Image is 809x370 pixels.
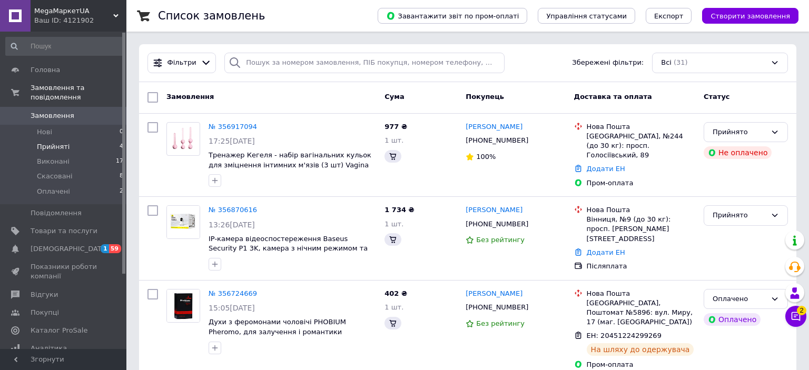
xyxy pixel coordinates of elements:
[463,217,530,231] div: [PHONE_NUMBER]
[463,134,530,147] div: [PHONE_NUMBER]
[209,221,255,229] span: 13:26[DATE]
[209,151,371,178] a: Тренажер Кегеля - набір вагінальних кульок для зміцнення інтимних м'язів (3 шт) Vagina Dumbbell P...
[713,294,766,305] div: Оплачено
[31,344,67,353] span: Аналітика
[31,83,126,102] span: Замовлення та повідомлення
[654,12,684,20] span: Експорт
[704,313,761,326] div: Оплачено
[646,8,692,24] button: Експорт
[169,123,198,155] img: Фото товару
[37,172,73,181] span: Скасовані
[209,304,255,312] span: 15:05[DATE]
[34,6,113,16] span: MegaМаркетUA
[587,262,695,271] div: Післяплата
[109,244,121,253] span: 59
[466,122,522,132] a: [PERSON_NAME]
[31,262,97,281] span: Показники роботи компанії
[692,12,798,19] a: Створити замовлення
[463,301,530,314] div: [PHONE_NUMBER]
[166,122,200,156] a: Фото товару
[587,332,662,339] span: ЕН: 20451224299269
[166,289,200,323] a: Фото товару
[587,360,695,369] div: Пром-оплата
[158,9,265,22] h1: Список замовлень
[37,127,52,137] span: Нові
[31,226,97,236] span: Товари та послуги
[31,65,60,75] span: Головна
[466,93,504,101] span: Покупець
[384,123,407,131] span: 977 ₴
[31,308,59,317] span: Покупці
[167,206,200,238] img: Фото товару
[476,153,496,161] span: 100%
[538,8,635,24] button: Управління статусами
[167,289,200,322] img: Фото товару
[797,303,806,312] span: 2
[31,208,82,218] span: Повідомлення
[120,142,123,152] span: 4
[476,319,525,327] span: Без рейтингу
[34,16,126,25] div: Ваш ID: 4121902
[587,248,625,256] a: Додати ЕН
[209,123,257,131] a: № 356917094
[37,187,70,196] span: Оплачені
[31,111,74,121] span: Замовлення
[572,58,644,68] span: Збережені фільтри:
[674,58,688,66] span: (31)
[384,206,414,214] span: 1 734 ₴
[209,235,368,262] a: IP-камера відеоспостереження Baseus Security P1 3K, камера з нічним режимом та детекцією руху.
[785,306,806,327] button: Чат з покупцем2
[587,298,695,327] div: [GEOGRAPHIC_DATA], Поштомат №5896: вул. Миру, 17 (маг. [GEOGRAPHIC_DATA])
[587,289,695,298] div: Нова Пошта
[31,290,58,299] span: Відгуки
[5,37,124,56] input: Пошук
[384,289,407,297] span: 402 ₴
[713,127,766,138] div: Прийнято
[476,236,525,244] span: Без рейтингу
[37,157,70,166] span: Виконані
[384,220,403,228] span: 1 шт.
[386,11,519,21] span: Завантажити звіт по пром-оплаті
[704,146,772,159] div: Не оплачено
[120,172,123,181] span: 8
[587,343,694,356] div: На шляху до одержувача
[587,132,695,161] div: [GEOGRAPHIC_DATA], №244 (до 30 кг): просп. Голосіївський, 89
[711,12,790,20] span: Створити замовлення
[587,122,695,132] div: Нова Пошта
[587,215,695,244] div: Вінниця, №9 (до 30 кг): просп. [PERSON_NAME][STREET_ADDRESS]
[661,58,672,68] span: Всі
[209,206,257,214] a: № 356870616
[587,205,695,215] div: Нова Пошта
[384,303,403,311] span: 1 шт.
[384,93,404,101] span: Cума
[384,136,403,144] span: 1 шт.
[574,93,652,101] span: Доставка та оплата
[587,165,625,173] a: Додати ЕН
[466,289,522,299] a: [PERSON_NAME]
[166,93,214,101] span: Замовлення
[209,289,257,297] a: № 356724669
[167,58,196,68] span: Фільтри
[116,157,123,166] span: 17
[466,205,522,215] a: [PERSON_NAME]
[31,326,87,335] span: Каталог ProSale
[546,12,627,20] span: Управління статусами
[31,244,108,254] span: [DEMOGRAPHIC_DATA]
[713,210,766,221] div: Прийнято
[378,8,527,24] button: Завантажити звіт по пром-оплаті
[120,127,123,137] span: 0
[101,244,109,253] span: 1
[702,8,798,24] button: Створити замовлення
[166,205,200,239] a: Фото товару
[209,137,255,145] span: 17:25[DATE]
[209,318,346,336] a: Духи з феромонами чоловічі PHOBIUM Pheromo, для залучення і романтики
[224,53,505,73] input: Пошук за номером замовлення, ПІБ покупця, номером телефону, Email, номером накладної
[37,142,70,152] span: Прийняті
[120,187,123,196] span: 2
[587,178,695,188] div: Пром-оплата
[704,93,730,101] span: Статус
